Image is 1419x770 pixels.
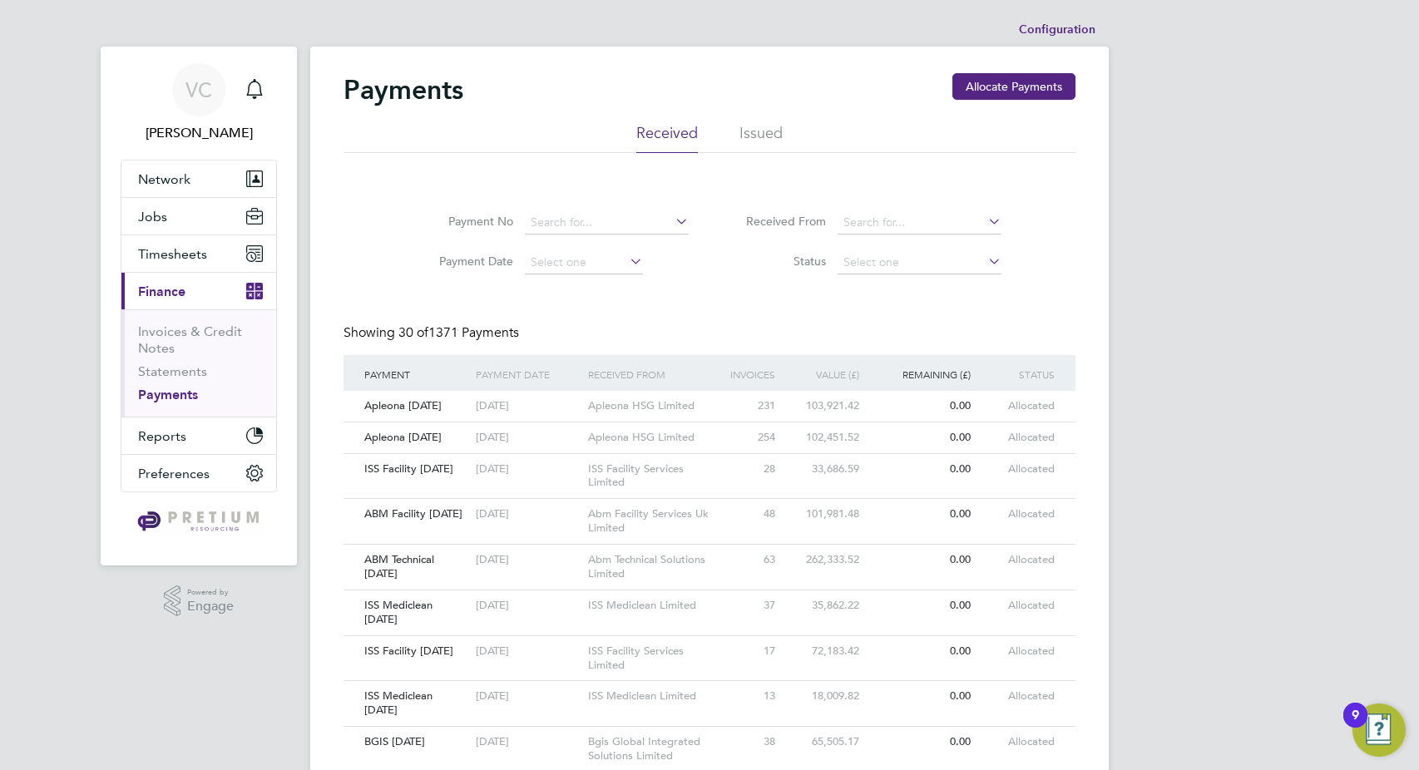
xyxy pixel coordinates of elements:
[121,63,277,143] a: VC[PERSON_NAME]
[121,309,276,417] div: Finance
[863,636,975,667] div: 0.00
[584,422,724,453] div: Apleona HSG Limited
[121,123,277,143] span: Valentina Cerulli
[472,590,583,621] div: [DATE]
[779,545,863,575] div: 262,333.52
[584,636,724,681] div: ISS Facility Services Limited
[360,355,472,393] div: PAYMENT
[360,391,472,422] div: Apleona [DATE]
[779,681,863,712] div: 18,009.82
[863,422,975,453] div: 0.00
[360,545,472,590] div: ABM Technical [DATE]
[838,251,1001,274] input: Select one
[724,499,779,530] div: 48
[863,391,975,422] div: 0.00
[525,211,689,234] input: Search for...
[121,235,276,272] button: Timesheets
[121,273,276,309] button: Finance
[138,246,207,262] span: Timesheets
[724,422,779,453] div: 254
[584,590,724,621] div: ISS Mediclean Limited
[724,355,779,393] div: INVOICES
[133,509,264,536] img: pretium-logo-retina.png
[360,498,1059,512] a: ABM Facility [DATE][DATE]Abm Facility Services Uk Limited48101,981.480.00allocated
[724,454,779,485] div: 28
[730,254,826,269] label: Status
[779,727,863,758] div: 65,505.17
[121,160,276,197] button: Network
[472,545,583,575] div: [DATE]
[360,635,1059,649] a: ISS Facility [DATE][DATE]ISS Facility Services Limited1772,183.420.00allocated
[360,544,1059,558] a: ABM Technical [DATE][DATE]Abm Technical Solutions Limited63262,333.520.00allocated
[975,636,1059,667] div: allocated
[138,428,186,444] span: Reports
[418,214,513,229] label: Payment No
[138,284,185,299] span: Finance
[398,324,519,341] span: 1371 Payments
[584,681,724,712] div: ISS Mediclean Limited
[730,214,826,229] label: Received From
[975,681,1059,712] div: allocated
[121,198,276,234] button: Jobs
[360,636,472,667] div: ISS Facility [DATE]
[360,727,472,758] div: BGIS [DATE]
[472,636,583,667] div: [DATE]
[863,545,975,575] div: 0.00
[472,391,583,422] div: [DATE]
[724,545,779,575] div: 63
[360,422,1059,436] a: Apleona [DATE][DATE]Apleona HSG Limited254102,451.520.00allocated
[779,391,863,422] div: 103,921.42
[975,499,1059,530] div: allocated
[360,453,1059,467] a: ISS Facility [DATE][DATE]ISS Facility Services Limited2833,686.590.00allocated
[863,499,975,530] div: 0.00
[779,499,863,530] div: 101,981.48
[138,323,242,356] a: Invoices & Credit Notes
[472,499,583,530] div: [DATE]
[975,422,1059,453] div: allocated
[584,355,724,393] div: RECEIVED FROM
[360,681,472,726] div: ISS Mediclean [DATE]
[398,324,428,341] span: 30 of
[863,727,975,758] div: 0.00
[975,391,1059,422] div: allocated
[779,636,863,667] div: 72,183.42
[360,499,472,530] div: ABM Facility [DATE]
[418,254,513,269] label: Payment Date
[472,681,583,712] div: [DATE]
[185,79,212,101] span: VC
[360,680,1059,694] a: ISS Mediclean [DATE][DATE]ISS Mediclean Limited1318,009.820.00allocated
[472,422,583,453] div: [DATE]
[863,355,975,393] div: REMAINING (£)
[360,590,1059,604] a: ISS Mediclean [DATE][DATE]ISS Mediclean Limited3735,862.220.00allocated
[164,585,235,617] a: Powered byEngage
[636,123,698,153] li: Received
[863,454,975,485] div: 0.00
[1352,703,1406,757] button: Open Resource Center, 9 new notifications
[138,209,167,225] span: Jobs
[360,726,1059,740] a: BGIS [DATE][DATE]Bgis Global Integrated Solutions Limited3865,505.170.00allocated
[360,590,472,635] div: ISS Mediclean [DATE]
[121,455,276,491] button: Preferences
[779,454,863,485] div: 33,686.59
[101,47,297,565] nav: Main navigation
[724,727,779,758] div: 38
[724,590,779,621] div: 37
[1019,13,1095,47] li: Configuration
[584,391,724,422] div: Apleona HSG Limited
[975,454,1059,485] div: allocated
[863,590,975,621] div: 0.00
[975,355,1059,393] div: STATUS
[472,355,583,393] div: PAYMENT DATE
[584,499,724,544] div: Abm Facility Services Uk Limited
[138,466,210,481] span: Preferences
[838,211,1001,234] input: Search for...
[187,600,234,614] span: Engage
[525,251,643,274] input: Select one
[724,681,779,712] div: 13
[739,123,783,153] li: Issued
[975,545,1059,575] div: allocated
[138,387,198,402] a: Payments
[779,590,863,621] div: 35,862.22
[1352,715,1359,737] div: 9
[584,454,724,499] div: ISS Facility Services Limited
